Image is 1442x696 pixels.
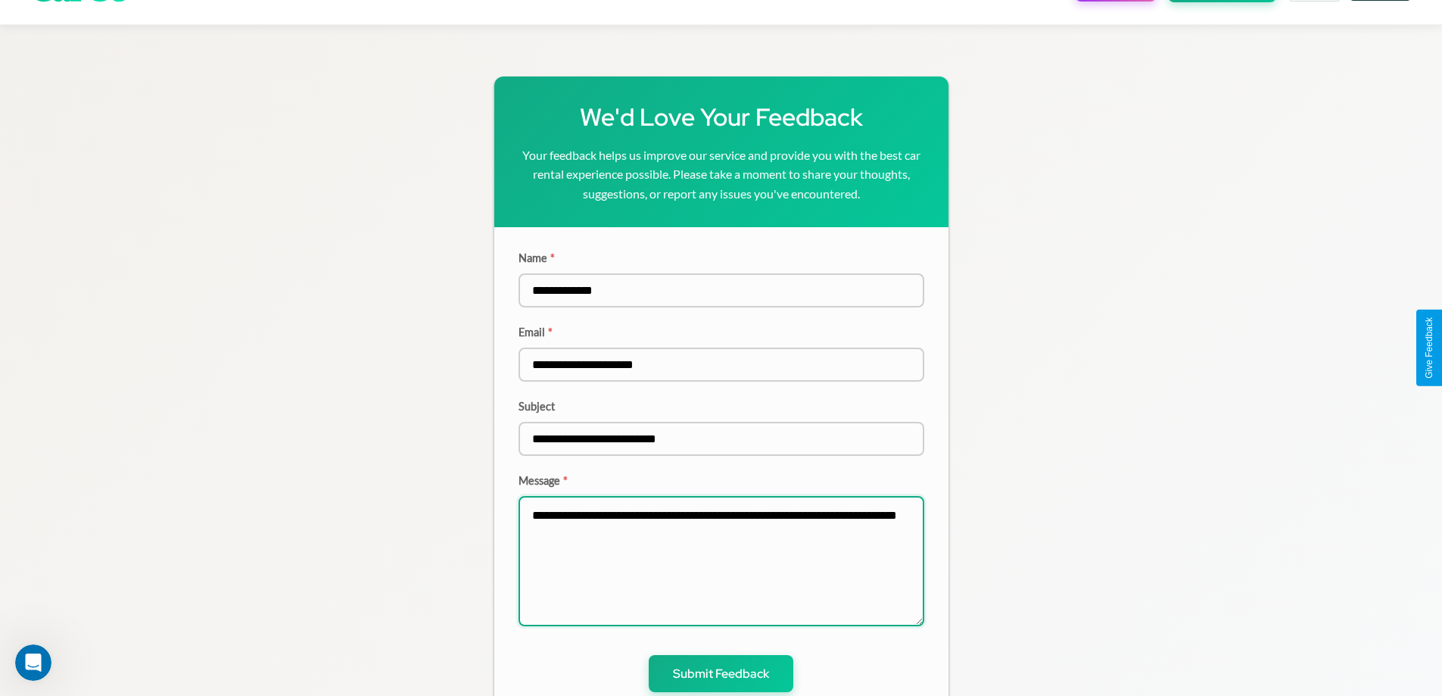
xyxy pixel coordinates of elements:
[519,326,924,339] label: Email
[519,474,924,487] label: Message
[1424,317,1434,379] div: Give Feedback
[519,145,924,204] p: Your feedback helps us improve our service and provide you with the best car rental experience po...
[519,251,924,264] label: Name
[519,400,924,413] label: Subject
[519,101,924,133] h1: We'd Love Your Feedback
[15,645,51,681] iframe: Intercom live chat
[649,655,793,692] button: Submit Feedback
